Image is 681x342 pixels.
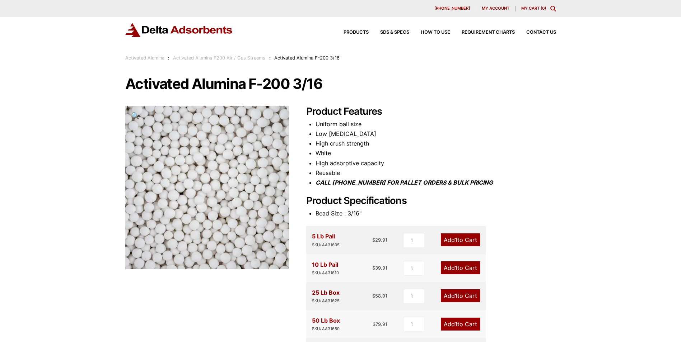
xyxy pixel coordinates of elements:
li: Bead Size : 3/16" [316,209,556,218]
a: Add1to Cart [441,261,480,274]
bdi: 58.91 [372,293,387,299]
div: SKU: AA31625 [312,298,340,304]
span: 0 [542,6,545,11]
i: CALL [PHONE_NUMBER] FOR PALLET ORDERS & BULK PRICING [316,179,493,186]
a: Products [332,30,369,35]
a: Add1to Cart [441,289,480,302]
span: My account [482,6,509,10]
a: Requirement Charts [450,30,515,35]
a: Activated Alumina [125,55,164,61]
li: Reusable [316,168,556,178]
span: 1 [455,236,457,243]
span: 1 [455,264,457,271]
img: Delta Adsorbents [125,23,233,37]
li: High crush strength [316,139,556,148]
a: How to Use [409,30,450,35]
span: Contact Us [526,30,556,35]
div: 50 Lb Box [312,316,340,332]
span: How to Use [421,30,450,35]
div: Toggle Modal Content [550,6,556,11]
div: SKU: AA31605 [312,242,340,248]
span: $ [372,237,375,243]
a: Add1to Cart [441,233,480,246]
span: [PHONE_NUMBER] [434,6,470,10]
span: $ [372,265,375,271]
span: SDS & SPECS [380,30,409,35]
span: $ [372,293,375,299]
a: Add1to Cart [441,318,480,331]
span: 1 [455,320,457,328]
span: 🔍 [131,111,139,119]
bdi: 29.91 [372,237,387,243]
h2: Product Features [306,106,556,118]
span: Products [344,30,369,35]
bdi: 79.91 [373,321,387,327]
span: Requirement Charts [462,30,515,35]
div: 25 Lb Box [312,288,340,304]
span: $ [373,321,376,327]
span: : [168,55,169,61]
div: 10 Lb Pail [312,260,339,276]
bdi: 39.91 [372,265,387,271]
div: 5 Lb Pail [312,232,340,248]
a: Contact Us [515,30,556,35]
li: Uniform ball size [316,119,556,129]
a: My Cart (0) [521,6,546,11]
a: My account [476,6,516,11]
h2: Product Specifications [306,195,556,207]
div: SKU: AA31610 [312,270,339,276]
img: Activated Alumina F-200 3/16 [125,106,289,269]
a: Activated Alumina F-200 3/16 [125,183,289,190]
div: SKU: AA31650 [312,326,340,332]
a: Activated Alumina F200 Air / Gas Streams [173,55,265,61]
a: View full-screen image gallery [125,106,145,125]
span: 1 [455,292,457,299]
li: White [316,148,556,158]
li: Low [MEDICAL_DATA] [316,129,556,139]
li: High adsorptive capacity [316,158,556,168]
span: : [269,55,271,61]
a: [PHONE_NUMBER] [429,6,476,11]
a: SDS & SPECS [369,30,409,35]
h1: Activated Alumina F-200 3/16 [125,76,556,91]
span: Activated Alumina F-200 3/16 [274,55,340,61]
